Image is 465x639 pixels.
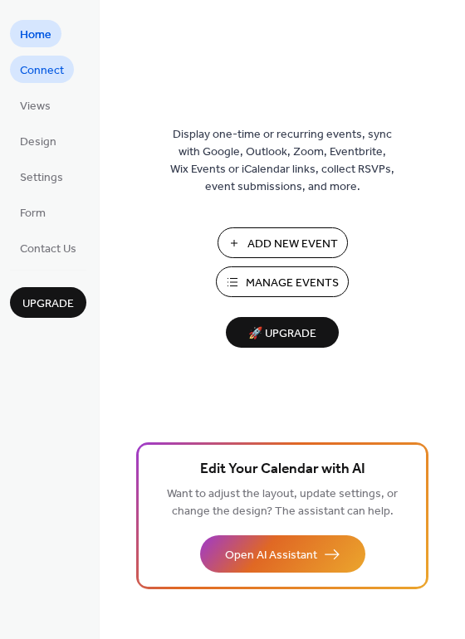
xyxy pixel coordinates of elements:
a: Design [10,127,66,154]
button: Manage Events [216,266,349,297]
button: Open AI Assistant [200,535,365,573]
span: Add New Event [247,236,338,253]
button: 🚀 Upgrade [226,317,339,348]
span: Design [20,134,56,151]
a: Settings [10,163,73,190]
button: Add New Event [218,227,348,258]
a: Form [10,198,56,226]
span: Upgrade [22,295,74,313]
span: Contact Us [20,241,76,258]
a: Connect [10,56,74,83]
span: Manage Events [246,275,339,292]
span: Views [20,98,51,115]
a: Home [10,20,61,47]
a: Contact Us [10,234,86,261]
span: Open AI Assistant [225,547,317,564]
span: Connect [20,62,64,80]
a: Views [10,91,61,119]
span: Display one-time or recurring events, sync with Google, Outlook, Zoom, Eventbrite, Wix Events or ... [170,126,394,196]
span: Settings [20,169,63,187]
span: Want to adjust the layout, update settings, or change the design? The assistant can help. [167,483,398,523]
span: Home [20,27,51,44]
span: Form [20,205,46,222]
span: 🚀 Upgrade [236,323,329,345]
button: Upgrade [10,287,86,318]
span: Edit Your Calendar with AI [200,458,365,481]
